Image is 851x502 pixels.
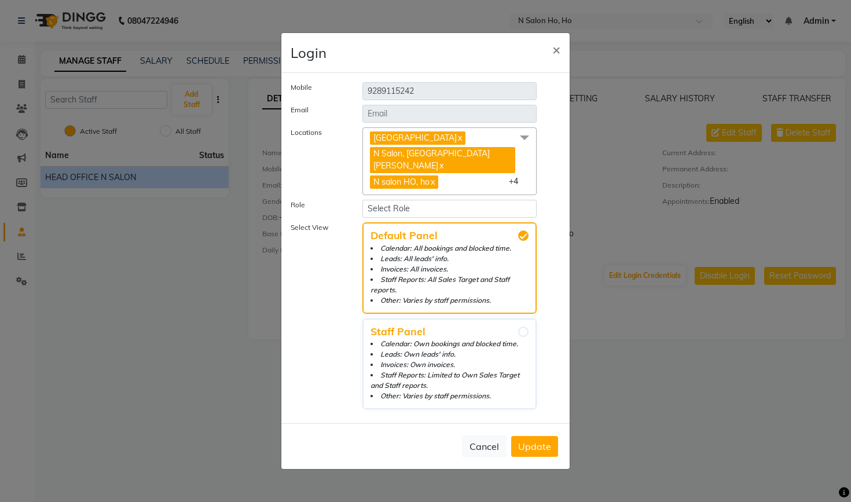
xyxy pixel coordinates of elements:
span: [GEOGRAPHIC_DATA] [373,133,457,143]
li: Invoices: All invoices. [371,264,529,274]
label: Select View [282,222,354,409]
span: Update [518,441,551,452]
li: Calendar: Own bookings and blocked time. [371,339,529,349]
input: Mobile [362,82,537,100]
span: +4 [509,176,527,186]
button: Cancel [462,435,507,457]
label: Mobile [282,82,354,96]
li: Calendar: All bookings and blocked time. [371,243,529,254]
input: Email [362,105,537,123]
li: Other: Varies by staff permissions. [371,391,529,401]
a: x [430,177,435,187]
h4: Login [291,42,327,63]
span: Staff Panel [371,327,529,337]
li: Staff Reports: Limited to Own Sales Target and Staff reports. [371,370,529,391]
input: Default PanelCalendar: All bookings and blocked time.Leads: All leads' info.Invoices: All invoice... [518,230,529,241]
li: Leads: Own leads' info. [371,349,529,360]
button: Close [543,33,570,65]
li: Other: Varies by staff permissions. [371,295,529,306]
span: N Salon, [GEOGRAPHIC_DATA][PERSON_NAME] [373,148,490,171]
button: Update [511,436,558,457]
input: Staff PanelCalendar: Own bookings and blocked time.Leads: Own leads' info.Invoices: Own invoices.... [518,327,529,337]
a: x [438,160,443,171]
span: × [552,41,560,58]
li: Leads: All leads' info. [371,254,529,264]
li: Invoices: Own invoices. [371,360,529,370]
a: x [457,133,462,143]
li: Staff Reports: All Sales Target and Staff reports. [371,274,529,295]
label: Email [282,105,354,118]
span: Default Panel [371,230,529,241]
label: Role [282,200,354,213]
label: Locations [282,127,354,191]
span: N salon HO, ho [373,177,430,187]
